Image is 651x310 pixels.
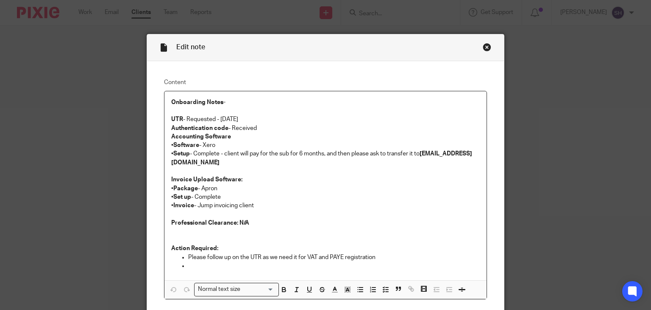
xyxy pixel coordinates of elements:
[243,285,274,294] input: Search for option
[171,201,480,210] p: • - Jump invoicing client
[173,194,191,200] strong: Set up
[173,151,190,157] strong: Setup
[483,43,491,51] div: Close this dialog window
[164,78,487,87] label: Content
[171,149,480,167] p: • - Complete - client will pay for the sub for 6 months, and then please ask to transfer it to
[171,151,472,165] strong: [EMAIL_ADDRESS][DOMAIN_NAME]
[171,125,228,131] strong: Authentication code
[188,253,480,262] p: Please follow up on the UTR as we need it for VAT and PAYE registration
[196,285,242,294] span: Normal text size
[176,44,205,51] span: Edit note
[173,142,199,148] strong: Software
[171,116,183,122] strong: UTR
[171,115,480,124] p: - Requested - [DATE]
[171,124,480,132] p: - Received
[173,186,198,192] strong: Package
[171,193,480,201] p: • - Complete
[171,141,480,149] p: • - Xero
[171,177,242,183] strong: Invoice Upload Software:
[171,99,225,105] strong: Onboarding Notes-
[171,245,218,251] strong: Action Required:
[171,220,249,226] strong: Professional Clearance: N/A
[173,203,194,209] strong: Invoice
[171,134,231,140] strong: Accounting Software
[194,283,279,296] div: Search for option
[171,184,480,193] p: • - Apron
